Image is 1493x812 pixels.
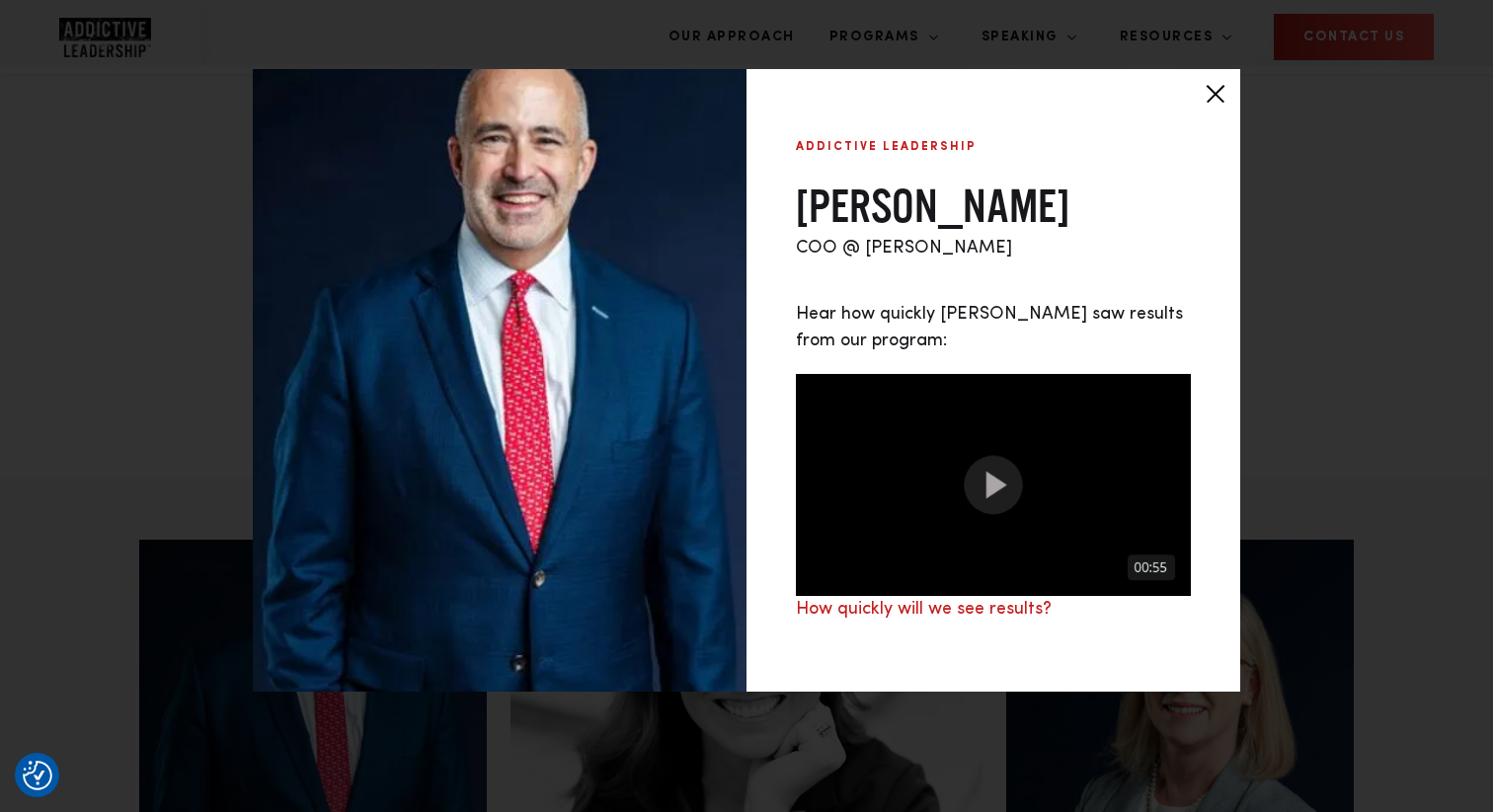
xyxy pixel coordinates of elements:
p: Addictive Leadership [796,138,1191,156]
p: Hear how quickly [PERSON_NAME] saw results from our program: [796,301,1191,354]
img: Revisit consent button [23,761,52,790]
p: COO @ [PERSON_NAME] [796,235,1191,261]
img: How quickly will we see results? [796,374,1191,596]
button: Consent Preferences [23,761,52,790]
h2: [PERSON_NAME] [796,176,1191,235]
a: How quickly will we see results? [796,600,1052,618]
